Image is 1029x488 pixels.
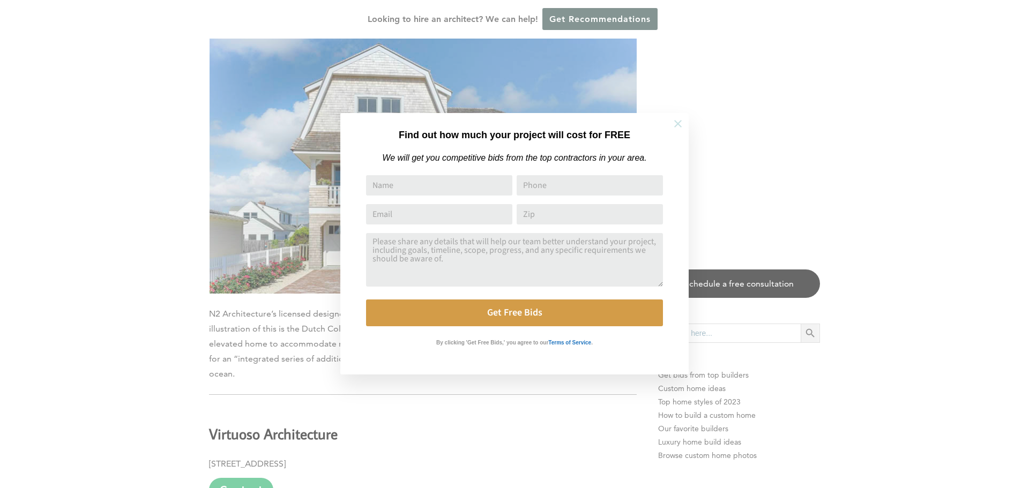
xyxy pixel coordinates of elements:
em: We will get you competitive bids from the top contractors in your area. [382,153,646,162]
textarea: Comment or Message [366,233,663,287]
a: Terms of Service [548,337,591,346]
button: Close [659,105,697,142]
strong: Find out how much your project will cost for FREE [399,130,630,140]
strong: By clicking 'Get Free Bids,' you agree to our [436,340,548,346]
input: Phone [517,175,663,196]
strong: . [591,340,593,346]
strong: Terms of Service [548,340,591,346]
button: Get Free Bids [366,299,663,326]
input: Name [366,175,512,196]
iframe: Drift Widget Chat Controller [823,411,1016,475]
input: Zip [517,204,663,224]
input: Email Address [366,204,512,224]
